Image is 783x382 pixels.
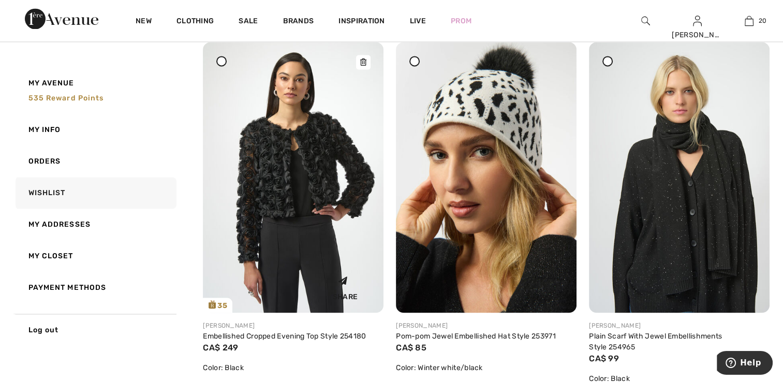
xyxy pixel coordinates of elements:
[589,331,722,351] a: Plain Scarf With Jewel Embellishments Style 254965
[203,342,238,352] span: CA$ 249
[410,16,426,26] a: Live
[25,8,98,29] img: 1ère Avenue
[13,314,176,346] a: Log out
[283,17,314,27] a: Brands
[693,14,702,27] img: My Info
[13,209,176,240] a: My Addresses
[136,17,152,27] a: New
[203,331,366,340] a: Embellished Cropped Evening Top Style 254180
[396,362,577,373] div: Color: Winter white/black
[717,351,773,377] iframe: Opens a widget where you can find more information
[176,17,214,27] a: Clothing
[723,14,774,27] a: 20
[589,321,770,330] div: [PERSON_NAME]
[693,16,702,25] a: Sign In
[641,14,650,27] img: search the website
[28,78,75,89] span: My Avenue
[28,94,104,102] span: 535 Reward points
[396,321,577,330] div: [PERSON_NAME]
[203,362,383,373] div: Color: Black
[239,17,258,27] a: Sale
[13,145,176,177] a: Orders
[13,272,176,303] a: Payment Methods
[672,30,722,40] div: [PERSON_NAME]
[589,353,619,363] span: CA$ 99
[451,16,471,26] a: Prom
[203,42,383,313] img: joseph-ribkoff-sweaters-cardigans-black_254180_2_e8f6_search.jpg
[396,42,577,313] img: joseph-ribkoff-accessories-winter-white-black_253971_1_e048_search.jpg
[315,268,376,305] div: Share
[759,16,767,25] span: 20
[203,321,383,330] div: [PERSON_NAME]
[745,14,754,27] img: My Bag
[589,42,770,313] img: joseph-ribkoff-accessories-black_254965a_2_8672_search.jpg
[396,331,556,340] a: Pom-pom Jewel Embellished Hat Style 253971
[396,342,426,352] span: CA$ 85
[13,177,176,209] a: Wishlist
[13,240,176,272] a: My Closet
[338,17,385,27] span: Inspiration
[13,114,176,145] a: My Info
[203,42,383,313] a: 35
